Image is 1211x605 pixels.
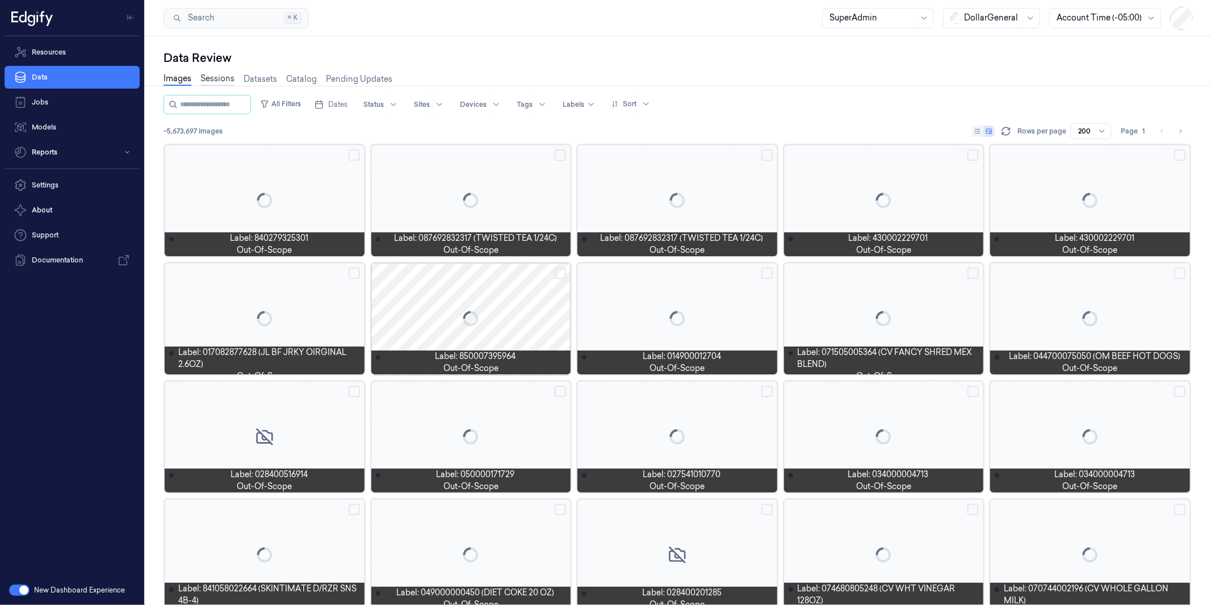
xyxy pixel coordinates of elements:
[555,386,566,397] button: Select row
[349,504,360,515] button: Select row
[650,244,705,256] span: out-of-scope
[396,587,554,599] span: Label: 049000000450 (DIET COKE 20 OZ)
[1017,126,1066,136] p: Rows per page
[967,386,979,397] button: Select row
[1009,351,1180,362] span: Label: 044700075050 (OM BEEF HOT DOGS)
[244,73,277,85] a: Datasets
[328,99,347,110] span: Dates
[443,481,498,493] span: out-of-scope
[5,141,140,164] button: Reports
[967,149,979,161] button: Select row
[1121,126,1138,136] span: Page
[5,91,140,114] a: Jobs
[5,174,140,197] a: Settings
[1062,362,1117,374] span: out-of-scope
[310,95,352,114] button: Dates
[856,481,911,493] span: out-of-scope
[856,244,911,256] span: out-of-scope
[349,149,360,161] button: Select row
[349,386,360,397] button: Select row
[394,232,557,244] span: Label: 087692832317 (TWISTED TEA 1/24C)
[761,268,773,279] button: Select row
[5,66,140,89] a: Data
[5,249,140,272] a: Documentation
[164,126,223,136] span: ~5,673,697 Images
[5,41,140,64] a: Resources
[761,504,773,515] button: Select row
[1055,232,1134,244] span: Label: 430002229701
[200,73,234,86] a: Sessions
[230,232,308,244] span: Label: 840279325301
[1172,123,1188,139] button: Go to next page
[600,232,763,244] span: Label: 087692832317 (TWISTED TEA 1/24C)
[1174,149,1185,161] button: Select row
[1174,268,1185,279] button: Select row
[5,224,140,247] a: Support
[443,362,498,374] span: out-of-scope
[1142,126,1145,136] span: 1
[1154,123,1188,139] nav: pagination
[237,481,292,493] span: out-of-scope
[255,95,305,113] button: All Filters
[967,504,979,515] button: Select row
[761,386,773,397] button: Select row
[967,268,979,279] button: Select row
[178,347,360,370] span: Label: 017082877628 (JL BF JRKY OIRGINAL 2.6OZ)
[1174,504,1185,515] button: Select row
[121,9,140,27] button: Toggle Navigation
[1062,481,1117,493] span: out-of-scope
[286,73,317,85] a: Catalog
[164,50,1193,66] div: Data Review
[164,73,191,86] a: Images
[237,370,292,382] span: out-of-scope
[848,469,928,481] span: Label: 034000004713
[761,149,773,161] button: Select row
[237,244,292,256] span: out-of-scope
[848,232,928,244] span: Label: 430002229701
[5,116,140,139] a: Models
[164,8,309,28] button: Search⌘K
[1054,469,1135,481] span: Label: 034000004713
[326,73,392,85] a: Pending Updates
[555,149,566,161] button: Select row
[5,199,140,222] button: About
[183,12,214,24] span: Search
[642,587,722,599] span: Label: 028400201285
[435,351,516,362] span: Label: 850007395964
[231,469,308,481] span: Label: 028400516914
[555,268,566,279] button: Select row
[436,469,514,481] span: Label: 050000171729
[349,268,360,279] button: Select row
[856,370,911,382] span: out-of-scope
[1062,244,1117,256] span: out-of-scope
[643,351,721,362] span: Label: 014900012704
[650,362,705,374] span: out-of-scope
[798,347,979,370] span: Label: 071505005364 (CV FANCY SHRED MEX BLEND)
[1174,386,1185,397] button: Select row
[555,504,566,515] button: Select row
[443,244,498,256] span: out-of-scope
[643,469,720,481] span: Label: 027541010770
[650,481,705,493] span: out-of-scope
